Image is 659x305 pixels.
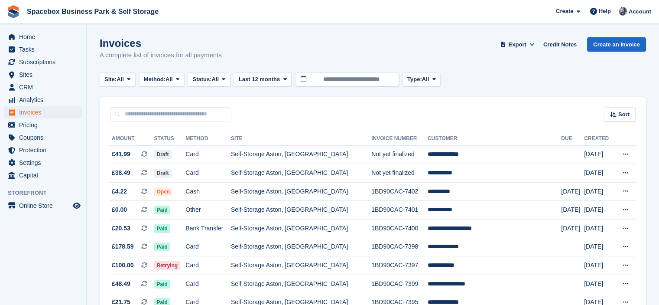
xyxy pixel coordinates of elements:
[561,182,584,201] td: [DATE]
[192,75,211,84] span: Status:
[166,75,173,84] span: All
[4,131,82,144] a: menu
[231,182,371,201] td: Self-Storage Aston, [GEOGRAPHIC_DATA]
[144,75,166,84] span: Method:
[584,132,614,146] th: Created
[584,182,614,201] td: [DATE]
[100,72,136,87] button: Site: All
[231,220,371,238] td: Self-Storage Aston, [GEOGRAPHIC_DATA]
[629,7,651,16] span: Account
[371,145,428,164] td: Not yet finalized
[231,238,371,256] td: Self-Storage Aston, [GEOGRAPHIC_DATA]
[154,206,170,214] span: Paid
[561,201,584,220] td: [DATE]
[110,132,154,146] th: Amount
[584,256,614,275] td: [DATE]
[185,145,231,164] td: Card
[154,187,173,196] span: Open
[4,81,82,93] a: menu
[4,94,82,106] a: menu
[112,168,130,177] span: £38.49
[561,220,584,238] td: [DATE]
[584,220,614,238] td: [DATE]
[587,37,646,52] a: Create an Invoice
[619,7,627,16] img: SUDIPTA VIRMANI
[19,131,71,144] span: Coupons
[4,119,82,131] a: menu
[584,201,614,220] td: [DATE]
[188,72,230,87] button: Status: All
[185,275,231,293] td: Card
[185,164,231,183] td: Card
[112,279,130,289] span: £48.49
[4,56,82,68] a: menu
[4,43,82,56] a: menu
[4,144,82,156] a: menu
[509,40,526,49] span: Export
[185,256,231,275] td: Card
[19,200,71,212] span: Online Store
[19,144,71,156] span: Protection
[422,75,429,84] span: All
[231,256,371,275] td: Self-Storage Aston, [GEOGRAPHIC_DATA]
[231,145,371,164] td: Self-Storage Aston, [GEOGRAPHIC_DATA]
[584,238,614,256] td: [DATE]
[19,43,71,56] span: Tasks
[403,72,441,87] button: Type: All
[7,5,20,18] img: stora-icon-8386f47178a22dfd0bd8f6a31ec36ba5ce8667c1dd55bd0f319d3a0aa187defe.svg
[112,224,130,233] span: £20.53
[185,182,231,201] td: Cash
[371,201,428,220] td: 1BD90CAC-7401
[371,256,428,275] td: 1BD90CAC-7397
[556,7,573,16] span: Create
[112,150,130,159] span: £41.99
[8,189,86,197] span: Storefront
[428,132,561,146] th: Customer
[185,220,231,238] td: Bank Transfer
[71,200,82,211] a: Preview store
[231,201,371,220] td: Self-Storage Aston, [GEOGRAPHIC_DATA]
[100,37,222,49] h1: Invoices
[19,157,71,169] span: Settings
[407,75,422,84] span: Type:
[19,119,71,131] span: Pricing
[185,238,231,256] td: Card
[19,69,71,81] span: Sites
[112,261,134,270] span: £100.00
[371,182,428,201] td: 1BD90CAC-7402
[117,75,124,84] span: All
[19,169,71,181] span: Capital
[4,169,82,181] a: menu
[4,31,82,43] a: menu
[231,132,371,146] th: Site
[154,150,172,159] span: Draft
[234,72,292,87] button: Last 12 months
[19,106,71,118] span: Invoices
[154,280,170,289] span: Paid
[100,50,222,60] p: A complete list of invoices for all payments
[4,106,82,118] a: menu
[154,224,170,233] span: Paid
[154,169,172,177] span: Draft
[104,75,117,84] span: Site:
[561,132,584,146] th: Due
[231,275,371,293] td: Self-Storage Aston, [GEOGRAPHIC_DATA]
[584,275,614,293] td: [DATE]
[584,145,614,164] td: [DATE]
[371,238,428,256] td: 1BD90CAC-7398
[371,220,428,238] td: 1BD90CAC-7400
[4,200,82,212] a: menu
[185,201,231,220] td: Other
[139,72,185,87] button: Method: All
[19,56,71,68] span: Subscriptions
[498,37,536,52] button: Export
[371,275,428,293] td: 1BD90CAC-7399
[154,261,181,270] span: Retrying
[540,37,580,52] a: Credit Notes
[19,94,71,106] span: Analytics
[599,7,611,16] span: Help
[371,132,428,146] th: Invoice Number
[112,242,134,251] span: £178.59
[584,164,614,183] td: [DATE]
[212,75,219,84] span: All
